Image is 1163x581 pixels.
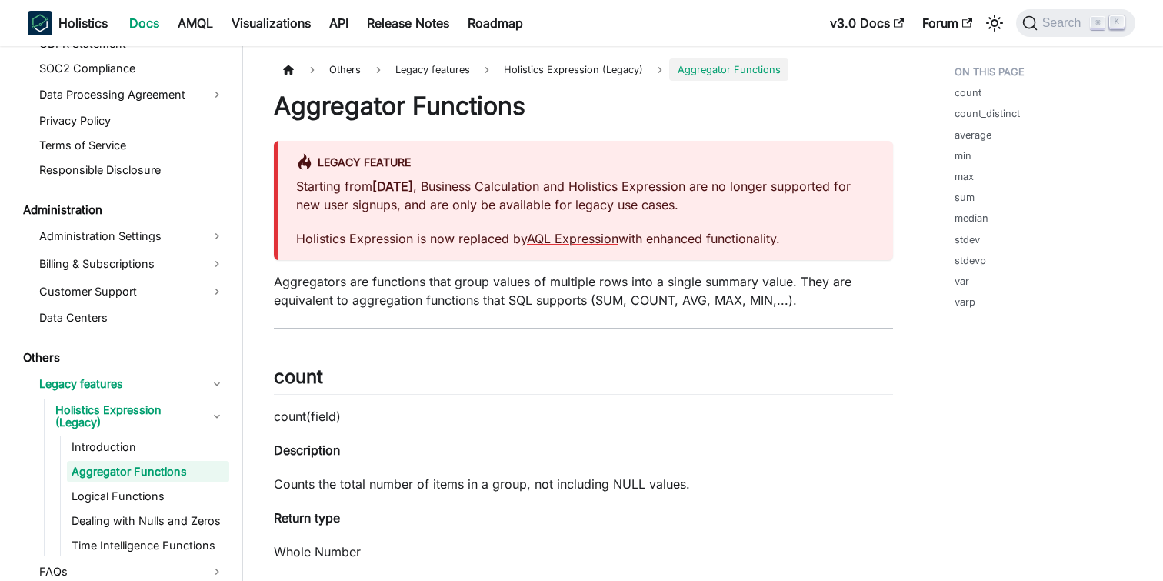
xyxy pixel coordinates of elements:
a: median [955,211,988,225]
a: Dealing with Nulls and Zeros [67,510,229,532]
a: stdev [955,232,980,247]
a: HolisticsHolistics [28,11,108,35]
strong: [DATE] [372,179,413,194]
a: average [955,128,991,142]
a: var [955,274,969,289]
a: AMQL [168,11,222,35]
p: Holistics Expression is now replaced by with enhanced functionality. [296,229,875,248]
a: Holistics Expression (Legacy) [51,399,229,433]
a: max [955,169,974,184]
a: AQL Expression [527,231,618,246]
strong: Return type [274,510,340,526]
h2: count [274,366,893,395]
a: stdevp [955,253,986,268]
a: Others [18,347,229,369]
button: Switch between dark and light mode (currently light mode) [982,11,1007,35]
a: SOC2 Compliance [35,58,229,79]
a: Logical Functions [67,486,229,507]
a: Privacy Policy [35,110,229,132]
a: Home page [274,58,303,81]
a: Responsible Disclosure [35,159,229,181]
span: Others [322,58,368,81]
h1: Aggregator Functions [274,91,893,122]
span: Holistics Expression (Legacy) [496,58,651,81]
a: Time Intelligence Functions [67,535,229,556]
a: Customer Support [35,279,229,304]
a: Data Centers [35,307,229,329]
b: Holistics [58,14,108,32]
a: varp [955,295,975,309]
a: Data Processing Agreement [35,82,229,107]
kbd: ⌘ [1090,16,1105,30]
a: Administration [18,199,229,221]
span: Legacy features [388,58,478,81]
nav: Breadcrumbs [274,58,893,81]
a: v3.0 Docs [821,11,913,35]
img: Holistics [28,11,52,35]
div: Legacy Feature [296,153,875,173]
a: sum [955,190,975,205]
a: Forum [913,11,981,35]
kbd: K [1109,15,1125,29]
a: Administration Settings [35,224,229,249]
a: API [320,11,358,35]
span: Aggregator Functions [669,58,788,81]
p: Whole Number [274,543,893,561]
p: Counts the total number of items in a group, not including NULL values. [274,475,893,493]
span: Search [1038,16,1091,30]
button: Search (Command+K) [1016,9,1135,37]
a: Release Notes [358,11,458,35]
p: Aggregators are functions that group values of multiple rows into a single summary value. They ar... [274,272,893,309]
nav: Docs sidebar [12,46,243,581]
a: count_distinct [955,106,1020,121]
a: Introduction [67,436,229,458]
a: Roadmap [458,11,532,35]
a: min [955,149,971,163]
strong: Description [274,442,340,458]
a: Docs [120,11,168,35]
p: Starting from , Business Calculation and Holistics Expression are no longer supported for new use... [296,177,875,214]
p: count(field) [274,407,893,426]
a: Terms of Service [35,135,229,156]
a: Aggregator Functions [67,461,229,482]
a: Visualizations [222,11,320,35]
a: Legacy features [35,372,229,396]
a: Billing & Subscriptions [35,252,229,276]
a: count [955,85,981,100]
